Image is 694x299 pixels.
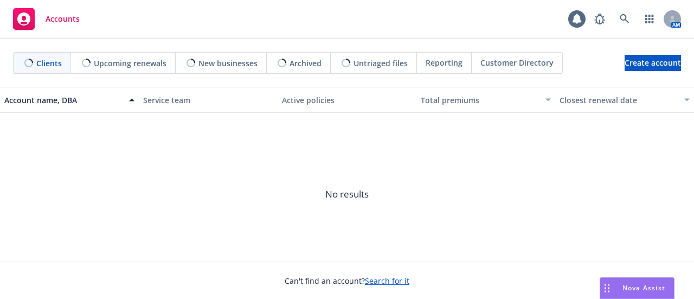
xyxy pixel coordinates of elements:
span: Customer Directory [480,57,554,68]
a: Report a Bug [589,8,611,30]
div: Active policies [282,94,412,106]
a: Search for it [365,276,409,286]
div: Closest renewal date [560,94,678,106]
span: New businesses [198,58,258,69]
button: Active policies [278,87,416,113]
a: Search [614,8,635,30]
span: Upcoming renewals [94,58,166,69]
a: Accounts [9,4,84,34]
button: Closest renewal date [555,87,694,113]
span: Nova Assist [622,283,665,292]
span: Untriaged files [354,58,408,69]
a: Create account [625,55,681,71]
div: Account name, DBA [4,94,123,106]
span: Create account [625,53,681,73]
span: Accounts [46,15,80,23]
div: Drag to move [600,278,614,298]
div: Service team [143,94,273,106]
a: Switch app [639,8,660,30]
span: Clients [36,58,62,69]
span: Reporting [426,57,462,68]
div: Total premiums [421,94,539,106]
button: Total premiums [416,87,555,113]
span: Archived [290,58,322,69]
button: Nova Assist [600,277,674,299]
span: Can't find an account? [285,275,409,287]
button: Service team [139,87,278,113]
